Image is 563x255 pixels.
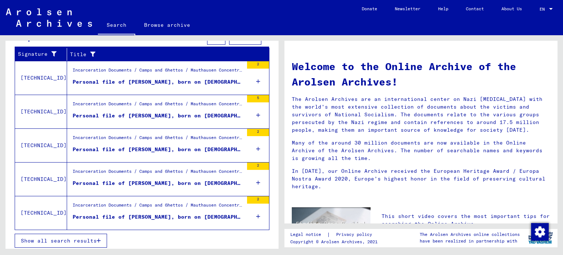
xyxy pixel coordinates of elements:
[15,95,67,128] td: [TECHNICAL_ID]
[527,229,554,247] img: yv_logo.png
[247,61,269,69] div: 2
[15,196,67,230] td: [TECHNICAL_ID]
[290,231,327,238] a: Legal notice
[330,231,381,238] a: Privacy policy
[73,202,243,212] div: Incarceration Documents / Camps and Ghettos / Mauthausen Concentration Camp / Individual Document...
[292,59,550,90] h1: Welcome to the Online Archive of the Arolsen Archives!
[73,213,243,221] div: Personal file of [PERSON_NAME], born on [DEMOGRAPHIC_DATA]
[70,48,260,60] div: Title
[18,48,67,60] div: Signature
[531,223,549,241] img: Change consent
[247,95,269,102] div: 5
[73,78,243,86] div: Personal file of [PERSON_NAME], born on [DEMOGRAPHIC_DATA]
[103,34,109,41] span: 74
[73,134,243,145] div: Incarceration Documents / Camps and Ghettos / Mauthausen Concentration Camp / Individual Document...
[15,128,67,162] td: [TECHNICAL_ID]
[15,61,67,95] td: [TECHNICAL_ID]
[73,179,243,187] div: Personal file of [PERSON_NAME], born on [DEMOGRAPHIC_DATA]
[247,163,269,170] div: 2
[382,212,550,228] p: This short video covers the most important tips for searching the Online Archive.
[420,231,520,238] p: The Arolsen Archives online collections
[292,207,371,250] img: video.jpg
[6,8,92,27] img: Arolsen_neg.svg
[235,34,255,41] span: Filter
[292,167,550,190] p: In [DATE], our Online Archive received the European Heritage Award / Europa Nostra Award 2020, Eu...
[420,238,520,244] p: have been realized in partnership with
[21,237,97,244] span: Show all search results
[292,95,550,134] p: The Arolsen Archives are an international center on Nazi [MEDICAL_DATA] with the world’s most ext...
[109,34,152,41] span: records found
[73,101,243,111] div: Incarceration Documents / Camps and Ghettos / Mauthausen Concentration Camp / Individual Document...
[292,139,550,162] p: Many of the around 30 million documents are now available in the Online Archive of the Arolsen Ar...
[247,129,269,136] div: 2
[98,16,135,35] a: Search
[290,231,381,238] div: |
[540,7,548,12] span: EN
[15,234,107,248] button: Show all search results
[73,112,243,120] div: Personal file of [PERSON_NAME], born on [DEMOGRAPHIC_DATA]
[531,223,548,240] div: Change consent
[290,238,381,245] p: Copyright © Arolsen Archives, 2021
[135,16,199,34] a: Browse archive
[18,50,58,58] div: Signature
[73,168,243,178] div: Incarceration Documents / Camps and Ghettos / Mauthausen Concentration Camp / Individual Document...
[247,196,269,204] div: 2
[70,51,251,58] div: Title
[15,162,67,196] td: [TECHNICAL_ID]
[73,67,243,77] div: Incarceration Documents / Camps and Ghettos / Mauthausen Concentration Camp / Individual Document...
[73,146,243,153] div: Personal file of [PERSON_NAME], born on [DEMOGRAPHIC_DATA]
